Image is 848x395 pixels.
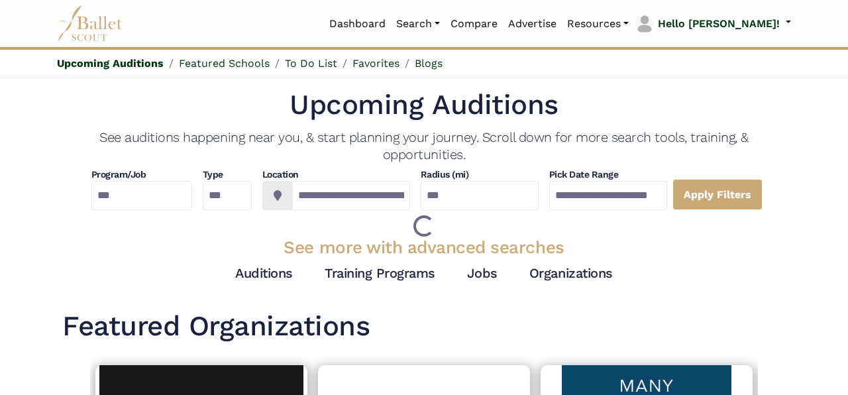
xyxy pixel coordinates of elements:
a: Training Programs [325,265,435,281]
a: Jobs [467,265,498,281]
h4: Location [262,168,410,182]
img: profile picture [635,15,654,33]
a: Organizations [529,265,613,281]
h4: Program/Job [91,168,192,182]
h4: Radius (mi) [421,168,469,182]
a: Favorites [352,57,399,70]
h1: Featured Organizations [62,308,786,345]
h4: See auditions happening near you, & start planning your journey. Scroll down for more search tool... [62,129,786,163]
a: Advertise [503,10,562,38]
a: profile picture Hello [PERSON_NAME]! [634,13,791,34]
a: Resources [562,10,634,38]
h3: See more with advanced searches [62,237,786,259]
a: Dashboard [324,10,391,38]
p: Hello [PERSON_NAME]! [658,15,780,32]
a: Apply Filters [672,179,763,210]
a: Compare [445,10,503,38]
a: Search [391,10,445,38]
a: Auditions [235,265,293,281]
a: To Do List [285,57,337,70]
h4: Pick Date Range [549,168,667,182]
a: Upcoming Auditions [57,57,164,70]
input: Location [292,181,410,210]
a: Featured Schools [179,57,270,70]
a: Blogs [415,57,443,70]
h4: Type [203,168,252,182]
h1: Upcoming Auditions [62,87,786,123]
